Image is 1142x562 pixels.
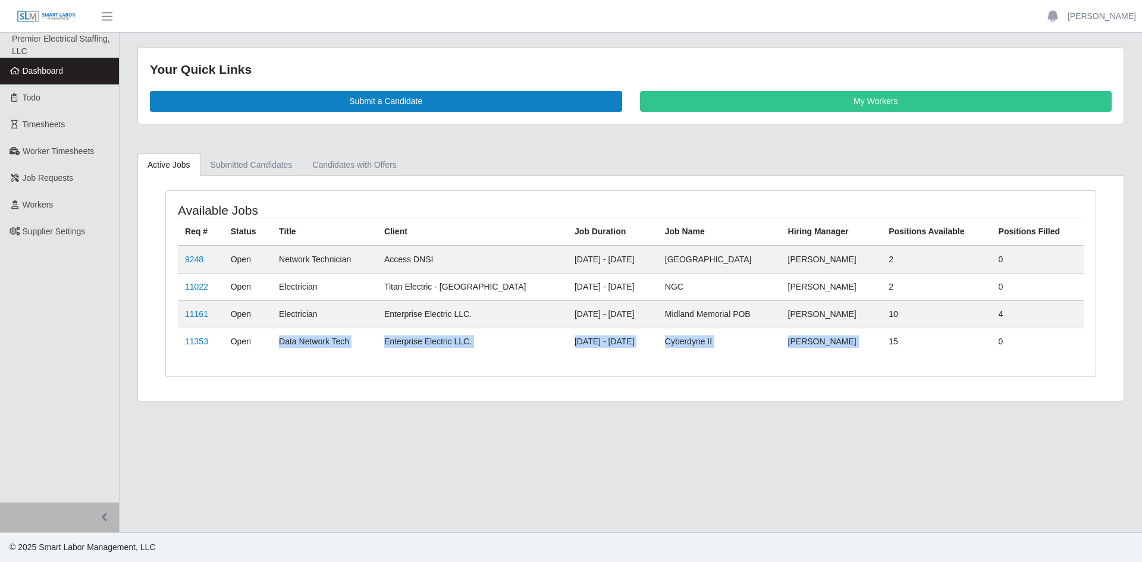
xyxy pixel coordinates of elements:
[881,300,991,328] td: 10
[150,91,622,112] a: Submit a Candidate
[224,300,272,328] td: Open
[272,218,377,246] th: Title
[781,273,882,300] td: [PERSON_NAME]
[640,91,1112,112] a: My Workers
[377,246,567,274] td: Access DNSI
[272,273,377,300] td: Electrician
[567,328,658,355] td: [DATE] - [DATE]
[23,200,54,209] span: Workers
[992,246,1084,274] td: 0
[377,218,567,246] th: Client
[658,273,781,300] td: NGC
[781,300,882,328] td: [PERSON_NAME]
[224,328,272,355] td: Open
[272,328,377,355] td: Data Network Tech
[781,218,882,246] th: Hiring Manager
[992,300,1084,328] td: 4
[567,246,658,274] td: [DATE] - [DATE]
[23,120,65,129] span: Timesheets
[992,328,1084,355] td: 0
[23,66,64,76] span: Dashboard
[185,337,208,346] a: 11353
[302,153,406,177] a: Candidates with Offers
[272,300,377,328] td: Electrician
[10,542,155,552] span: © 2025 Smart Labor Management, LLC
[1068,10,1136,23] a: [PERSON_NAME]
[377,273,567,300] td: Titan Electric - [GEOGRAPHIC_DATA]
[23,173,74,183] span: Job Requests
[23,93,40,102] span: Todo
[377,300,567,328] td: Enterprise Electric LLC.
[272,246,377,274] td: Network Technician
[658,300,781,328] td: Midland Memorial POB
[224,218,272,246] th: Status
[17,10,76,23] img: SLM Logo
[12,34,110,56] span: Premier Electrical Staffing, LLC
[23,146,94,156] span: Worker Timesheets
[781,328,882,355] td: [PERSON_NAME]
[224,273,272,300] td: Open
[658,218,781,246] th: Job Name
[781,246,882,274] td: [PERSON_NAME]
[150,60,1112,79] div: Your Quick Links
[200,153,303,177] a: Submitted Candidates
[881,328,991,355] td: 15
[185,309,208,319] a: 11161
[881,246,991,274] td: 2
[567,273,658,300] td: [DATE] - [DATE]
[185,282,208,291] a: 11022
[178,218,224,246] th: Req #
[658,246,781,274] td: [GEOGRAPHIC_DATA]
[377,328,567,355] td: Enterprise Electric LLC.
[224,246,272,274] td: Open
[992,273,1084,300] td: 0
[658,328,781,355] td: Cyberdyne II
[567,300,658,328] td: [DATE] - [DATE]
[178,203,545,218] h4: Available Jobs
[137,153,200,177] a: Active Jobs
[23,227,86,236] span: Supplier Settings
[185,255,203,264] a: 9248
[881,218,991,246] th: Positions Available
[992,218,1084,246] th: Positions Filled
[881,273,991,300] td: 2
[567,218,658,246] th: Job Duration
